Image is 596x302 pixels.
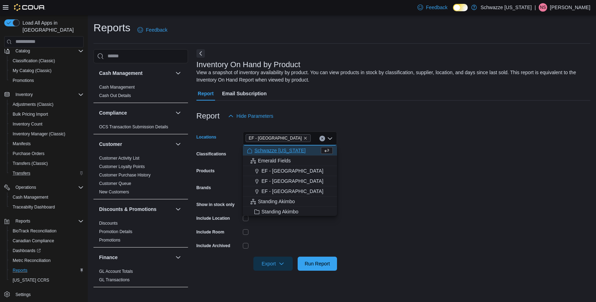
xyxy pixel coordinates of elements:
a: GL Transactions [99,277,130,282]
a: My Catalog (Classic) [10,66,54,75]
span: Inventory Manager (Classic) [10,130,84,138]
div: Finance [93,267,188,287]
button: Finance [174,253,182,262]
a: Settings [13,290,33,299]
span: Settings [15,292,31,297]
span: Catalog [13,47,84,55]
span: Inventory Manager (Classic) [13,131,65,137]
a: Cash Management [10,193,51,201]
button: Promotions [7,76,86,85]
button: Close list of options [327,136,333,141]
span: Report [198,86,214,101]
span: Cash Management [99,84,135,90]
span: Metrc Reconciliation [10,256,84,265]
a: New Customers [99,189,129,194]
a: Inventory Count [10,120,45,128]
span: BioTrack Reconciliation [10,227,84,235]
span: Canadian Compliance [10,237,84,245]
span: BioTrack Reconciliation [13,228,57,234]
button: Inventory [13,90,35,99]
button: Remove EF - Glendale from selection in this group [303,136,307,140]
span: Cash Management [13,194,48,200]
button: EF - [GEOGRAPHIC_DATA] [243,176,337,186]
span: Feedback [146,26,167,33]
a: BioTrack Reconciliation [10,227,59,235]
a: Customer Purchase History [99,173,151,178]
button: Inventory Manager (Classic) [7,129,86,139]
input: Dark Mode [453,4,468,11]
button: Export [253,257,293,271]
a: Cash Management [99,85,135,90]
button: Metrc Reconciliation [7,256,86,265]
button: Clear input [319,136,325,141]
span: Promotions [10,76,84,85]
button: Catalog [1,46,86,56]
button: Standing Akimbo [243,197,337,207]
span: Customer Queue [99,181,131,186]
span: Emerald Fields [258,157,291,164]
button: Hide Parameters [225,109,276,123]
a: Canadian Compliance [10,237,57,245]
span: Reports [15,218,30,224]
span: Classification (Classic) [13,58,55,64]
span: Traceabilty Dashboard [13,204,55,210]
a: Metrc Reconciliation [10,256,53,265]
a: Reports [10,266,30,275]
span: Adjustments (Classic) [10,100,84,109]
span: Promotions [99,237,121,243]
button: BioTrack Reconciliation [7,226,86,236]
button: Compliance [99,109,173,116]
button: Run Report [298,257,337,271]
a: Customer Activity List [99,156,140,161]
button: Operations [13,183,39,192]
button: Finance [99,254,173,261]
span: Promotion Details [99,229,132,234]
a: Purchase Orders [10,149,47,158]
h3: Cash Management [99,70,143,77]
span: Traceabilty Dashboard [10,203,84,211]
span: Discounts [99,220,118,226]
button: Emerald Fields [243,156,337,166]
span: Export [258,257,289,271]
button: Customer [99,141,173,148]
label: Locations [196,134,216,140]
h1: Reports [93,21,130,35]
button: [US_STATE] CCRS [7,275,86,285]
button: Reports [1,216,86,226]
button: Standing Akimbo [243,207,337,217]
button: Cash Management [7,192,86,202]
span: Manifests [13,141,31,147]
h3: Inventory On Hand by Product [196,60,300,69]
p: Schwazze [US_STATE] [480,3,532,12]
a: Promotions [99,238,121,243]
label: Brands [196,185,211,191]
span: Bulk Pricing Import [10,110,84,118]
span: Purchase Orders [10,149,84,158]
div: Compliance [93,123,188,134]
span: Promotions [13,78,34,83]
span: Load All Apps in [GEOGRAPHIC_DATA] [20,19,84,33]
a: GL Account Totals [99,269,133,274]
span: EF - [GEOGRAPHIC_DATA] [261,188,323,195]
div: View a snapshot of inventory availability by product. You can view products in stock by classific... [196,69,587,84]
button: Cash Management [174,69,182,77]
span: Settings [13,290,84,299]
div: Discounts & Promotions [93,219,188,247]
a: Transfers [10,169,33,178]
a: Manifests [10,140,33,148]
a: Discounts [99,221,118,226]
a: Feedback [135,23,170,37]
span: Customer Purchase History [99,172,151,178]
span: Transfers [13,171,30,176]
span: EF - Glendale [246,134,311,142]
span: Standing Akimbo [258,198,295,205]
a: Cash Out Details [99,93,131,98]
span: Inventory [13,90,84,99]
span: Operations [15,185,36,190]
button: Schwazze [US_STATE] [243,146,337,156]
button: Customer [174,140,182,148]
button: Transfers (Classic) [7,159,86,168]
button: Settings [1,289,86,300]
a: Promotions [10,76,37,85]
span: Metrc Reconciliation [13,258,51,263]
